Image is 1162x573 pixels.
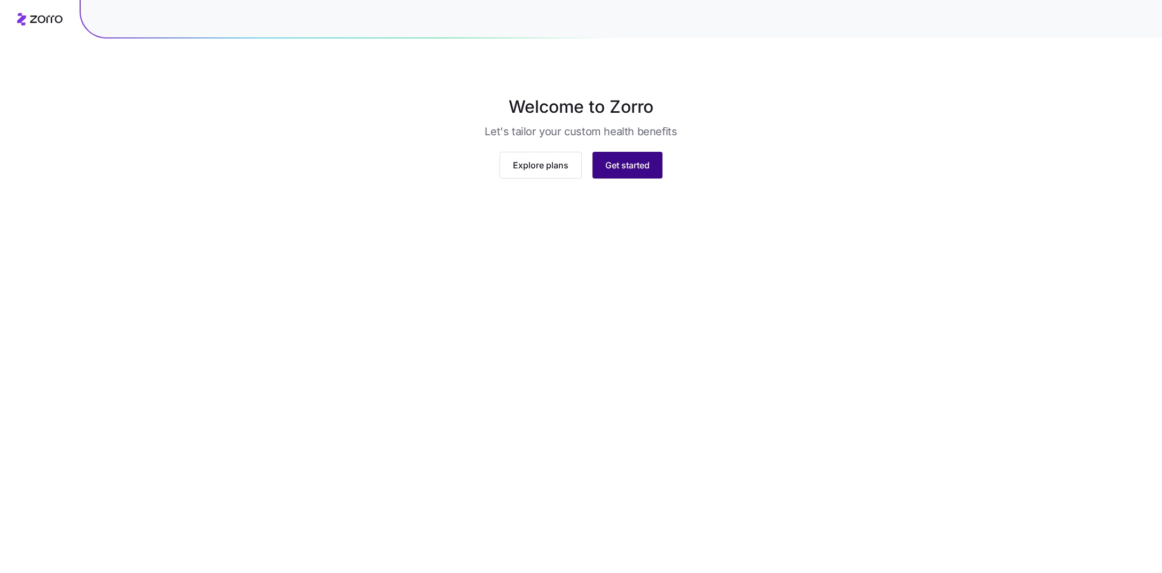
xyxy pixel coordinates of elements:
[513,172,568,185] span: Explore plans
[358,143,804,157] img: stellaHeroImage
[592,165,662,192] button: Get started
[316,94,846,120] h1: Welcome to Zorro
[500,165,582,192] button: Explore plans
[485,124,677,139] h3: Let's tailor your custom health benefits
[605,172,650,185] span: Get started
